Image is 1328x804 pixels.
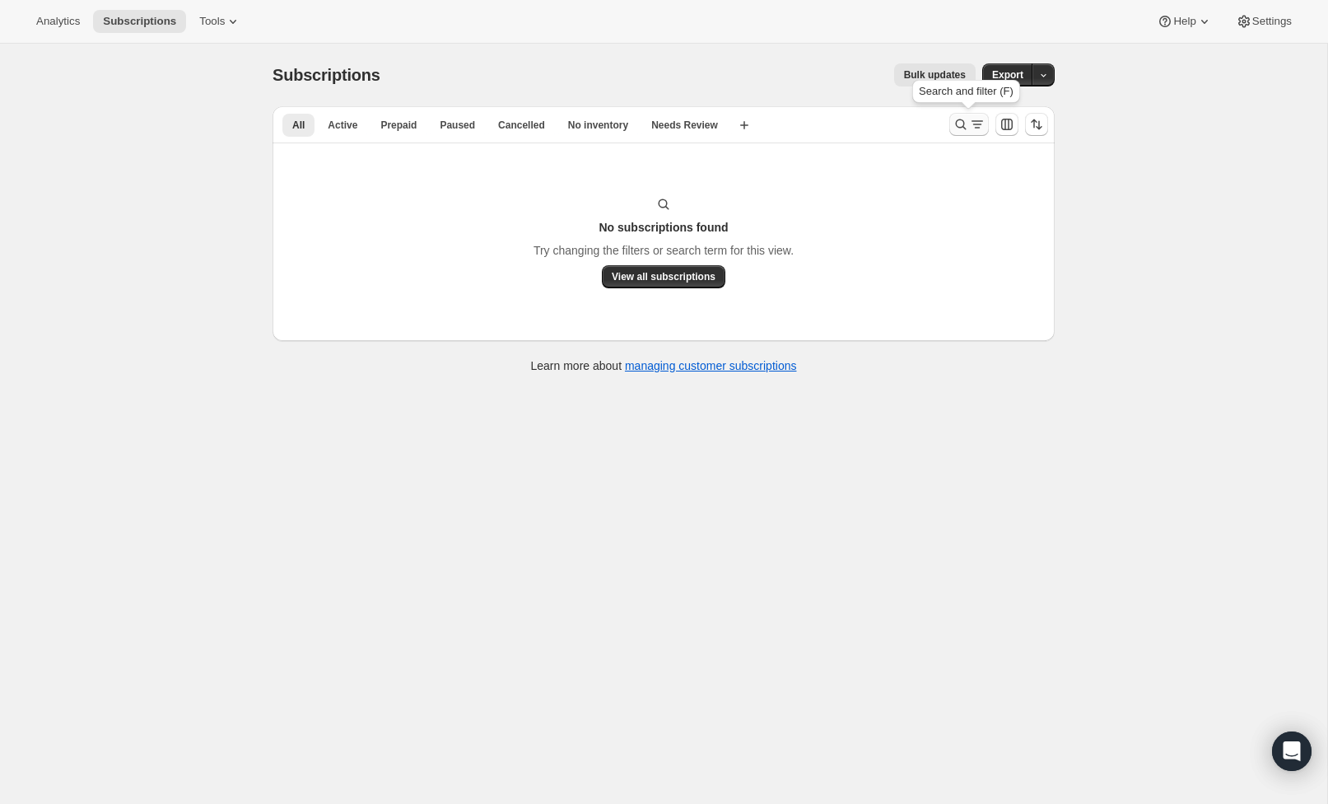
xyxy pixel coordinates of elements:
span: Subscriptions [103,15,176,28]
p: Learn more about [531,358,797,374]
button: Tools [189,10,251,33]
p: Try changing the filters or search term for this view. [534,242,794,259]
span: Export [992,68,1023,82]
span: Cancelled [498,119,545,132]
span: Active [328,119,357,132]
button: Analytics [26,10,90,33]
h3: No subscriptions found [599,219,728,236]
span: Tools [199,15,225,28]
button: Sort the results [1025,113,1048,136]
span: Prepaid [380,119,417,132]
span: No inventory [568,119,628,132]
span: Bulk updates [904,68,966,82]
span: Settings [1252,15,1292,28]
span: Paused [440,119,475,132]
span: Subscriptions [273,66,380,84]
span: Help [1173,15,1195,28]
button: View all subscriptions [602,265,725,288]
span: Needs Review [651,119,718,132]
button: Search and filter results [949,113,989,136]
button: Settings [1226,10,1302,33]
button: Export [982,63,1033,86]
button: Bulk updates [894,63,976,86]
span: Analytics [36,15,80,28]
button: Help [1147,10,1222,33]
div: Open Intercom Messenger [1272,732,1312,771]
button: Subscriptions [93,10,186,33]
button: Create new view [731,114,757,137]
button: Customize table column order and visibility [995,113,1018,136]
span: All [292,119,305,132]
a: managing customer subscriptions [625,359,797,372]
span: View all subscriptions [612,270,715,283]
